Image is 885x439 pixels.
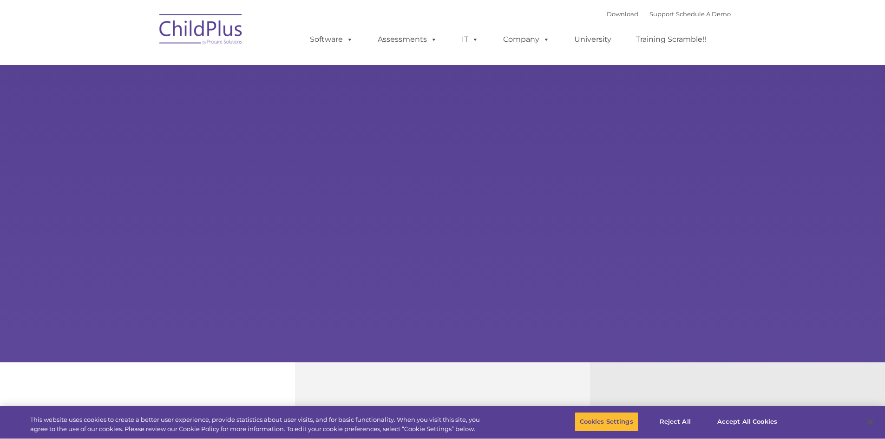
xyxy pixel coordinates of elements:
font: | [607,10,731,18]
button: Reject All [646,412,704,432]
a: University [565,30,621,49]
div: This website uses cookies to create a better user experience, provide statistics about user visit... [30,415,487,433]
button: Cookies Settings [575,412,638,432]
a: Assessments [368,30,446,49]
button: Close [860,412,880,432]
a: Company [494,30,559,49]
a: Schedule A Demo [676,10,731,18]
img: ChildPlus by Procare Solutions [155,7,248,54]
a: Support [649,10,674,18]
a: Training Scramble!! [627,30,715,49]
a: Software [301,30,362,49]
button: Accept All Cookies [712,412,782,432]
a: IT [452,30,488,49]
a: Download [607,10,638,18]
